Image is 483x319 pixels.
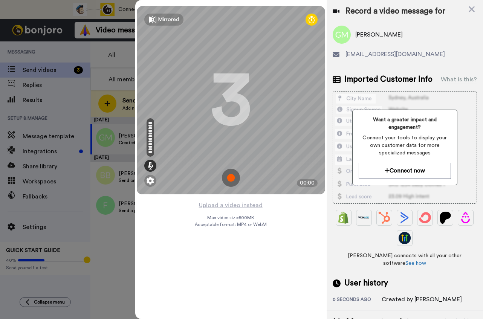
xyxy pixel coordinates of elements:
button: Connect now [359,163,451,179]
div: Created by [PERSON_NAME] [382,295,462,304]
img: Hubspot [378,212,390,224]
img: ActiveCampaign [399,212,411,224]
div: 0 seconds ago [333,296,382,304]
span: Want a greater impact and engagement? [359,116,451,131]
span: Acceptable format: MP4 or WebM [195,221,267,227]
img: GoHighLevel [399,232,411,244]
span: [PERSON_NAME] connects with all your other software [333,252,477,267]
img: ConvertKit [419,212,431,224]
img: ic_gear.svg [147,177,154,185]
button: Upload a video instead [197,200,265,210]
div: 00:00 [297,179,318,187]
img: ic_record_start.svg [222,169,240,187]
img: Shopify [338,212,350,224]
div: 3 [210,72,252,128]
span: Max video size: 500 MB [208,215,254,221]
span: Imported Customer Info [344,74,433,85]
img: Ontraport [358,212,370,224]
span: User history [344,278,388,289]
img: Patreon [439,212,451,224]
img: Drip [460,212,472,224]
span: Connect your tools to display your own customer data for more specialized messages [359,134,451,157]
a: See how [405,261,426,266]
div: What is this? [441,75,477,84]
